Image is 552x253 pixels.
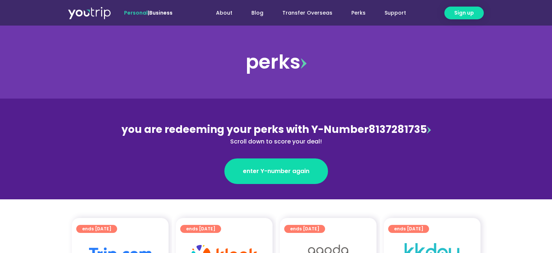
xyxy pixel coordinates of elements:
[444,7,484,19] a: Sign up
[206,6,242,20] a: About
[394,225,423,233] span: ends [DATE]
[149,9,173,16] a: Business
[290,225,319,233] span: ends [DATE]
[342,6,375,20] a: Perks
[124,9,148,16] span: Personal
[118,137,435,146] div: Scroll down to score your deal!
[242,6,273,20] a: Blog
[454,9,474,17] span: Sign up
[192,6,416,20] nav: Menu
[124,9,173,16] span: |
[388,225,429,233] a: ends [DATE]
[284,225,325,233] a: ends [DATE]
[375,6,416,20] a: Support
[243,167,309,176] span: enter Y-number again
[76,225,117,233] a: ends [DATE]
[180,225,221,233] a: ends [DATE]
[224,158,328,184] a: enter Y-number again
[186,225,215,233] span: ends [DATE]
[118,122,435,146] div: 8137281735
[273,6,342,20] a: Transfer Overseas
[82,225,111,233] span: ends [DATE]
[121,122,368,137] span: you are redeeming your perks with Y-Number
